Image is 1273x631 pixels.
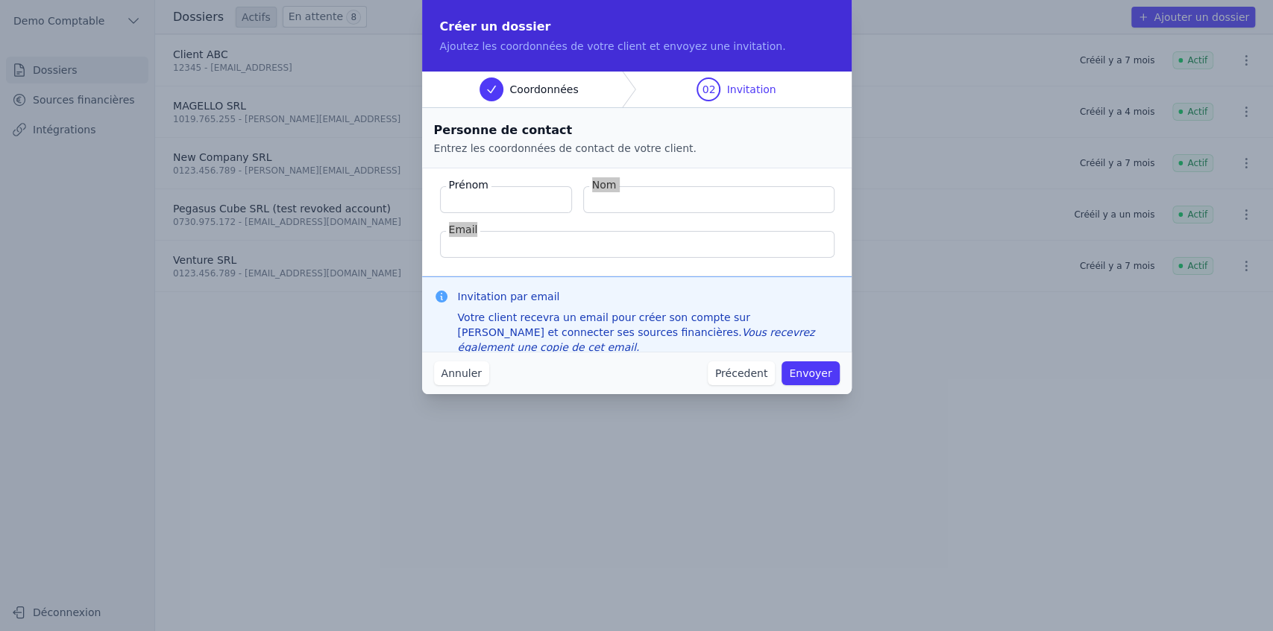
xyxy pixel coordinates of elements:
[509,82,578,97] span: Coordonnées
[702,82,716,97] span: 02
[458,310,840,355] div: Votre client recevra un email pour créer son compte sur [PERSON_NAME] et connecter ses sources fi...
[458,289,840,304] h3: Invitation par email
[708,361,775,385] button: Précedent
[440,39,834,54] p: Ajoutez les coordonnées de votre client et envoyez une invitation.
[440,18,834,36] h2: Créer un dossier
[434,361,489,385] button: Annuler
[589,177,620,192] label: Nom
[422,72,852,108] nav: Progress
[446,177,491,192] label: Prénom
[726,82,776,97] span: Invitation
[434,120,840,141] h2: Personne de contact
[434,141,840,156] p: Entrez les coordonnées de contact de votre client.
[446,222,481,237] label: Email
[782,361,839,385] button: Envoyer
